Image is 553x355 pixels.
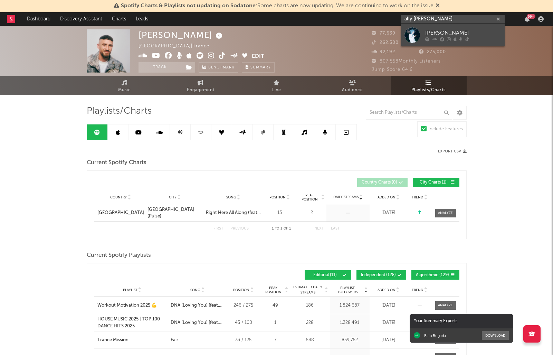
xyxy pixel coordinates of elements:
[206,209,261,216] a: Right Here All Along (feat. [PERSON_NAME])
[299,209,325,216] div: 2
[163,76,239,95] a: Engagement
[378,195,395,199] span: Added On
[171,302,225,309] div: DNA (Loving You) [feat. [PERSON_NAME]]
[332,337,368,344] div: 859,752
[372,31,395,36] span: 77,639
[315,76,391,95] a: Audience
[309,273,341,277] span: Editorial ( 11 )
[378,288,395,292] span: Added On
[171,337,178,344] div: Fair
[263,302,288,309] div: 49
[147,206,202,220] a: [GEOGRAPHIC_DATA] (Pulse)
[372,67,413,72] span: Jump Score: 64.6
[410,314,513,328] div: Your Summary Exports
[413,178,459,187] button: City Charts(1)
[139,29,224,41] div: [PERSON_NAME]
[97,337,167,344] a: Trance Mission
[438,149,467,153] button: Export CSV
[342,86,363,94] span: Audience
[187,86,214,94] span: Engagement
[372,59,441,64] span: 807,558 Monthly Listeners
[284,227,288,230] span: of
[263,225,301,233] div: 1 1 1
[371,337,406,344] div: [DATE]
[233,288,249,292] span: Position
[213,227,223,231] button: First
[139,62,182,73] button: Track
[263,319,288,326] div: 1
[272,86,281,94] span: Live
[332,319,368,326] div: 1,328,491
[169,195,177,199] span: City
[411,270,459,280] button: Algorithmic(129)
[362,180,397,185] span: Country Charts ( 0 )
[228,302,259,309] div: 246 / 275
[171,319,225,326] div: DNA (Loving You) [feat. [PERSON_NAME]]
[401,24,505,46] a: [PERSON_NAME]
[527,14,535,19] div: 99 +
[228,337,259,344] div: 33 / 125
[314,227,324,231] button: Next
[424,333,446,338] div: Balu Brigada
[87,251,151,260] span: Current Spotify Playlists
[299,193,321,202] span: Peak Position
[190,288,200,292] span: Song
[110,195,127,199] span: Country
[361,273,396,277] span: Independent ( 128 )
[525,16,530,22] button: 99+
[333,195,359,200] span: Daily Streams
[97,302,157,309] div: Workout Motivation 2025 💪
[305,270,351,280] button: Editorial(11)
[366,106,452,120] input: Search Playlists/Charts
[264,209,295,216] div: 13
[121,3,433,9] span: : Some charts are now updating. We are continuing to work on the issue
[331,227,340,231] button: Last
[401,15,505,24] input: Search for artists
[242,62,275,73] button: Summary
[252,52,264,61] button: Edit
[97,302,167,309] a: Workout Motivation 2025 💪
[417,180,449,185] span: City Charts ( 1 )
[412,288,423,292] span: Trend
[332,286,364,294] span: Playlist Followers
[391,76,467,95] a: Playlists/Charts
[250,66,271,69] span: Summary
[199,62,238,73] a: Benchmark
[482,331,509,340] button: Download
[230,227,249,231] button: Previous
[208,64,235,72] span: Benchmark
[357,178,408,187] button: Country Charts(0)
[292,302,328,309] div: 186
[275,227,279,230] span: to
[22,12,55,26] a: Dashboard
[372,40,399,45] span: 262,300
[228,319,259,326] div: 45 / 100
[55,12,107,26] a: Discovery Assistant
[131,12,153,26] a: Leads
[139,42,217,50] div: [GEOGRAPHIC_DATA] | Trance
[269,195,286,199] span: Position
[419,50,446,54] span: 275,000
[425,29,501,37] div: [PERSON_NAME]
[292,285,324,295] span: Estimated Daily Streams
[356,270,406,280] button: Independent(128)
[371,302,406,309] div: [DATE]
[371,319,406,326] div: [DATE]
[263,286,284,294] span: Peak Position
[239,76,315,95] a: Live
[292,337,328,344] div: 588
[97,316,167,329] a: HOUSE MUSIC 2025 | TOP 100 DANCE HITS 2025
[87,159,146,167] span: Current Spotify Charts
[87,76,163,95] a: Music
[118,86,131,94] span: Music
[412,195,423,199] span: Trend
[97,209,144,216] a: [GEOGRAPHIC_DATA]
[411,86,446,94] span: Playlists/Charts
[121,3,256,9] span: Spotify Charts & Playlists not updating on Sodatone
[226,195,236,199] span: Song
[371,209,406,216] div: [DATE]
[372,50,395,54] span: 92,192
